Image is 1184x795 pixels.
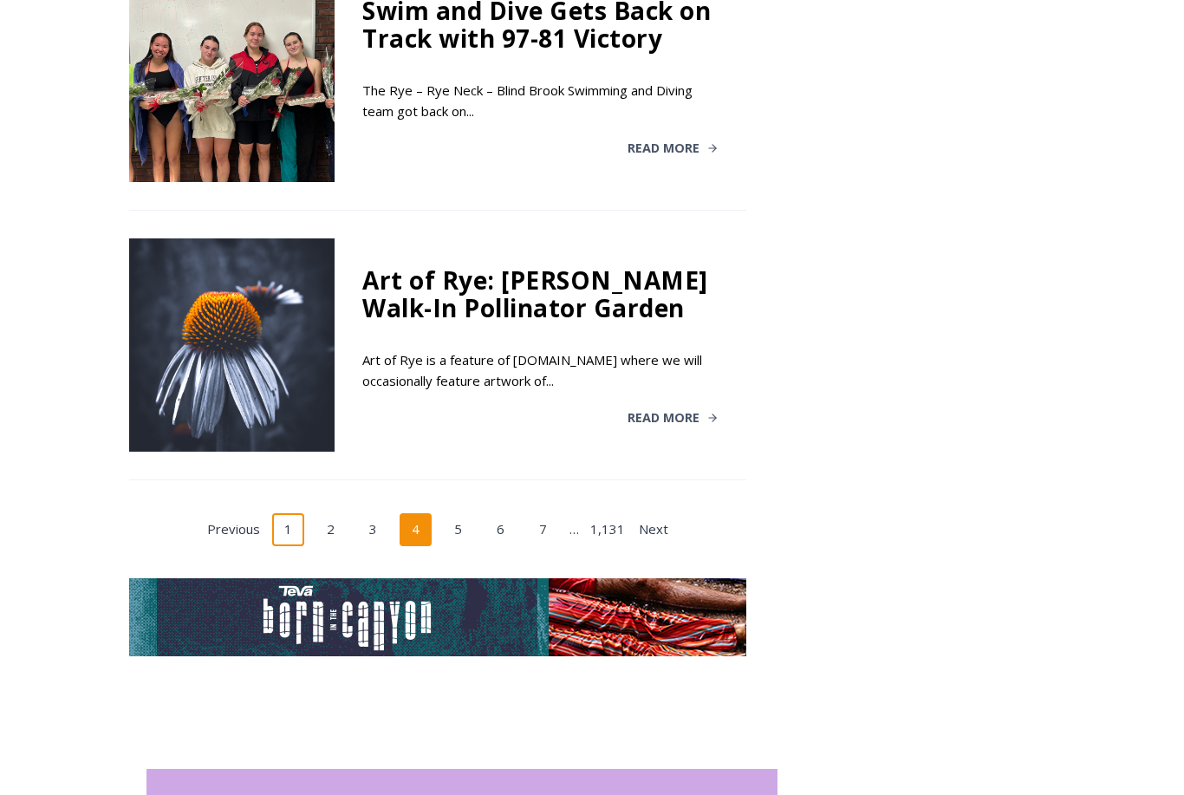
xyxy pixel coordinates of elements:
div: Apply Now <> summer and RHS senior internships available [438,1,819,168]
nav: Posts [129,514,746,547]
span: Intern @ [DOMAIN_NAME] [453,173,803,212]
a: Read More [628,143,719,155]
div: Art of Rye is a feature of [DOMAIN_NAME] where we will occasionally feature artwork of... [362,350,719,392]
span: Read More [628,413,699,425]
span: 4 [400,514,433,547]
a: Intern @ [DOMAIN_NAME] [417,168,840,216]
a: 7 [527,514,560,547]
a: 2 [315,514,348,547]
a: 5 [442,514,475,547]
a: 1 [272,514,305,547]
a: 1,131 [589,514,627,547]
span: Read More [628,143,699,155]
a: Next [637,514,670,547]
a: Previous [205,514,262,547]
a: 6 [485,514,517,547]
div: The Rye – Rye Neck – Blind Brook Swimming and Diving team got back on... [362,81,719,122]
a: Read More [628,413,719,425]
a: 3 [357,514,390,547]
div: Art of Rye: [PERSON_NAME] Walk-In Pollinator Garden [362,267,719,323]
span: … [569,516,579,545]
